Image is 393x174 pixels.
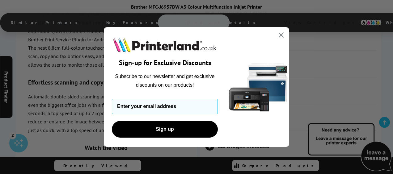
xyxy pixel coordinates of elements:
span: Sign-up for Exclusive Discounts [119,58,211,67]
img: Printerland.co.uk [112,36,218,54]
button: Close dialog [276,30,287,40]
span: Subscribe to our newsletter and get exclusive discounts on our products! [115,74,215,88]
img: 5290a21f-4df8-4860-95f4-ea1e8d0e8904.png [227,27,289,147]
input: Enter your email address [112,99,218,114]
button: Sign up [112,121,218,138]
